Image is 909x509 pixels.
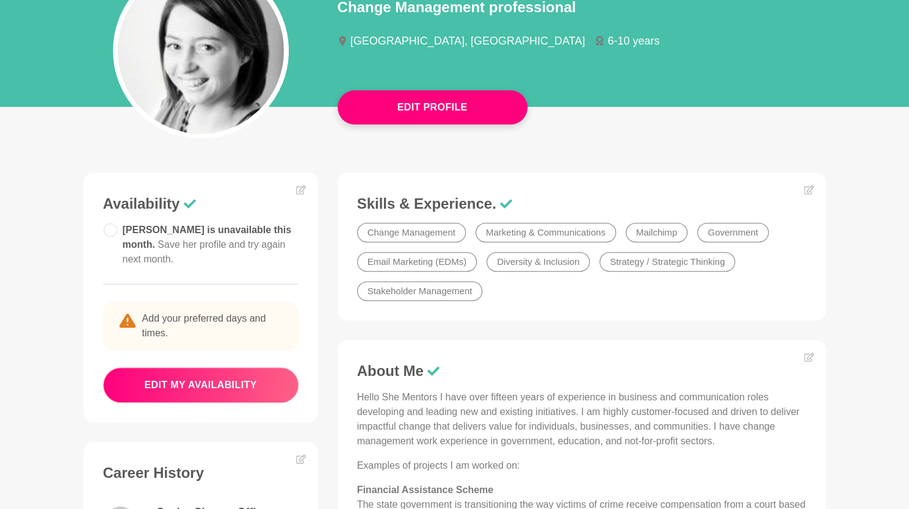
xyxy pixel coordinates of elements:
p: Examples of projects I am worked on: [357,458,806,473]
li: 6-10 years [595,35,669,46]
span: Save her profile and try again next month. [123,239,286,264]
h3: Skills & Experience. [357,195,806,213]
h3: Availability [103,195,299,213]
p: Add your preferred days and times. [103,301,299,350]
button: Edit Profile [338,90,527,125]
strong: Financial Assistance Scheme [357,485,494,495]
h3: Career History [103,464,299,482]
h3: About Me [357,362,806,380]
li: [GEOGRAPHIC_DATA], [GEOGRAPHIC_DATA] [338,35,595,46]
p: Hello She Mentors I have over fifteen years of experience in business and communication roles dev... [357,390,806,449]
span: [PERSON_NAME] is unavailable this month. [123,225,292,264]
button: edit my availability [103,367,299,403]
